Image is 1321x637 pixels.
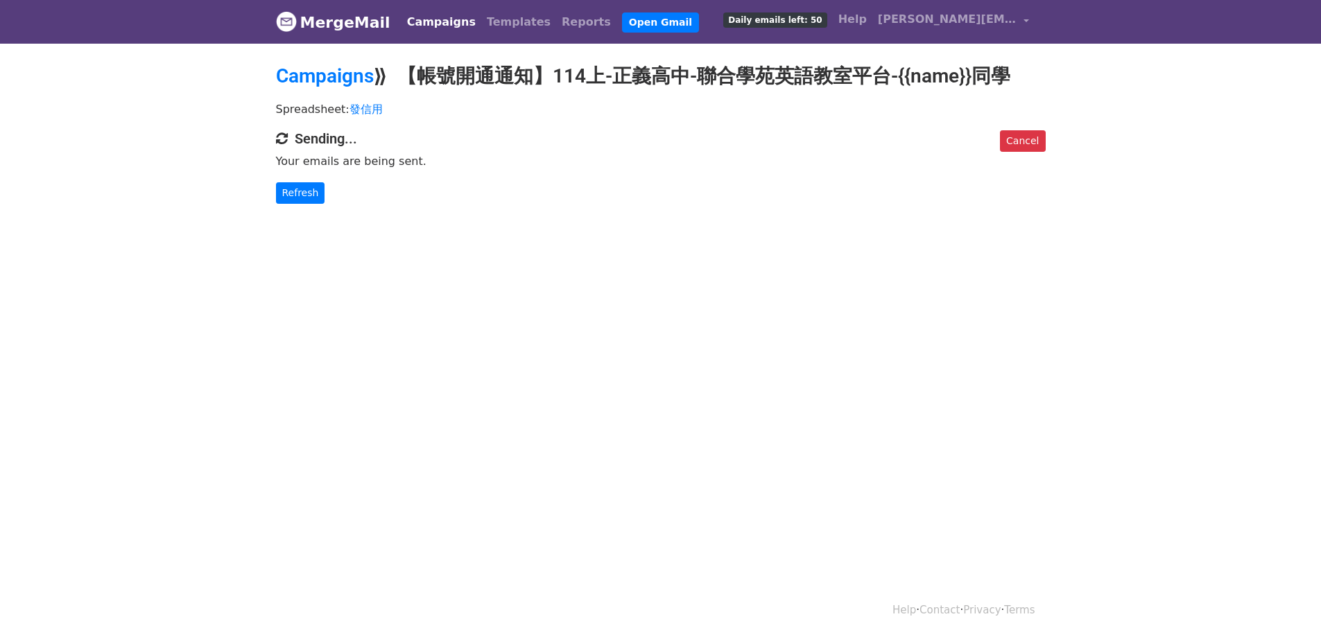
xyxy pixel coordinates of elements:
a: Cancel [1000,130,1045,152]
h4: Sending... [276,130,1046,147]
p: Your emails are being sent. [276,154,1046,168]
a: Campaigns [402,8,481,36]
a: 發信用 [349,103,383,116]
a: Daily emails left: 50 [718,6,832,33]
span: Daily emails left: 50 [723,12,827,28]
a: Help [892,604,916,616]
a: [PERSON_NAME][EMAIL_ADDRESS][DOMAIN_NAME] [872,6,1035,38]
p: Spreadsheet: [276,102,1046,116]
a: Contact [919,604,960,616]
a: Reports [556,8,616,36]
a: Privacy [963,604,1001,616]
a: Campaigns [276,64,374,87]
a: Help [833,6,872,33]
span: [PERSON_NAME][EMAIL_ADDRESS][DOMAIN_NAME] [878,11,1017,28]
a: Refresh [276,182,325,204]
a: Terms [1004,604,1035,616]
img: MergeMail logo [276,11,297,32]
h2: ⟫ 【帳號開通通知】114上-正義高中-聯合學苑英語教室平台-{{name}}同學 [276,64,1046,88]
a: Open Gmail [622,12,699,33]
a: MergeMail [276,8,390,37]
a: Templates [481,8,556,36]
